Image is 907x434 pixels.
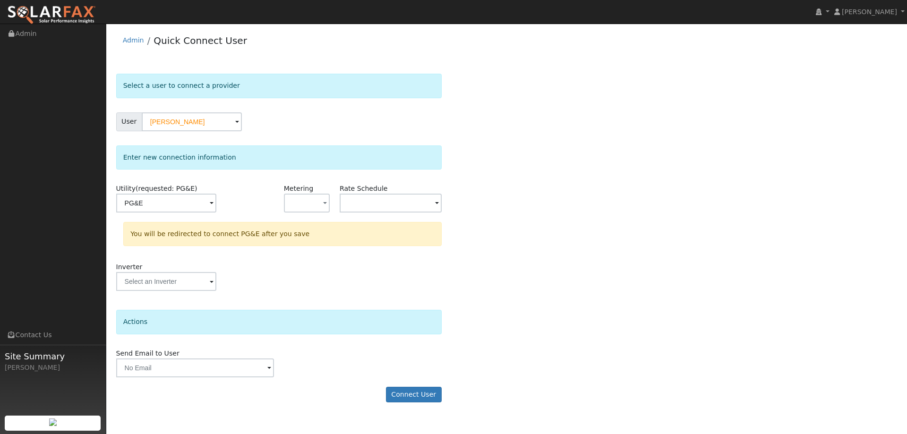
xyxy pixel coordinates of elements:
[386,387,442,403] button: Connect User
[7,5,96,25] img: SolarFax
[142,112,242,131] input: Select a User
[123,222,442,246] div: You will be redirected to connect PG&E after you save
[123,36,144,44] a: Admin
[49,418,57,426] img: retrieve
[842,8,897,16] span: [PERSON_NAME]
[116,349,180,358] label: Send Email to User
[116,310,442,334] div: Actions
[5,363,101,373] div: [PERSON_NAME]
[116,74,442,98] div: Select a user to connect a provider
[340,184,387,194] label: Rate Schedule
[116,194,216,213] input: Select a Utility
[116,184,197,194] label: Utility
[116,112,142,131] span: User
[116,358,274,377] input: No Email
[154,35,247,46] a: Quick Connect User
[116,262,143,272] label: Inverter
[5,350,101,363] span: Site Summary
[116,145,442,170] div: Enter new connection information
[284,184,314,194] label: Metering
[136,185,197,192] span: (requested: PG&E)
[116,272,216,291] input: Select an Inverter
